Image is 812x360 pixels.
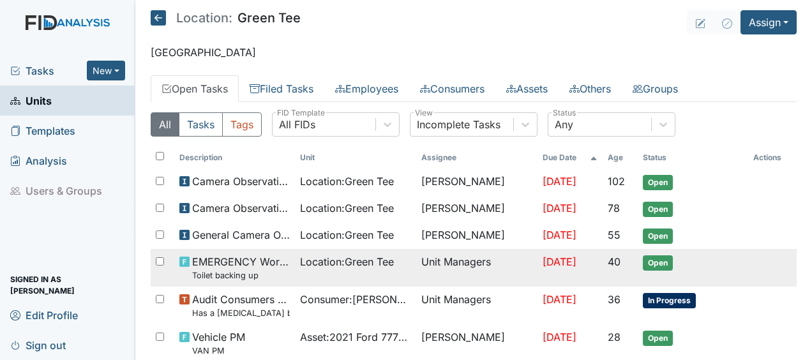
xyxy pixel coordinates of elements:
td: [PERSON_NAME] [416,222,538,249]
th: Assignee [416,147,538,169]
span: General Camera Observation [192,227,290,243]
span: Vehicle PM VAN PM [192,329,245,357]
span: [DATE] [543,229,576,241]
button: Tags [222,112,262,137]
a: Groups [622,75,689,102]
span: Camera Observation [192,200,290,216]
small: Has a [MEDICAL_DATA] been completed for all [DEMOGRAPHIC_DATA] and [DEMOGRAPHIC_DATA] over 50 or ... [192,307,290,319]
th: Toggle SortBy [638,147,748,169]
span: Asset : 2021 Ford 77755 [300,329,411,345]
th: Toggle SortBy [295,147,416,169]
div: Incomplete Tasks [417,117,500,132]
small: VAN PM [192,345,245,357]
span: Edit Profile [10,305,78,325]
p: [GEOGRAPHIC_DATA] [151,45,797,60]
span: [DATE] [543,202,576,214]
td: Unit Managers [416,287,538,324]
button: New [87,61,125,80]
td: [PERSON_NAME] [416,169,538,195]
button: Assign [741,10,797,34]
span: EMERGENCY Work Order Toilet backing up [192,254,290,281]
a: Assets [495,75,559,102]
span: 55 [608,229,620,241]
small: Toilet backing up [192,269,290,281]
th: Actions [748,147,797,169]
span: Audit Consumers Charts Has a colonoscopy been completed for all males and females over 50 or is t... [192,292,290,319]
span: Consumer : [PERSON_NAME] [300,292,411,307]
span: Location : Green Tee [300,174,394,189]
th: Toggle SortBy [538,147,603,169]
span: Camera Observation [192,174,290,189]
span: Templates [10,121,75,140]
span: [DATE] [543,255,576,268]
th: Toggle SortBy [603,147,637,169]
span: Units [10,91,52,110]
span: Open [643,255,673,271]
span: Open [643,331,673,346]
span: Open [643,229,673,244]
span: 28 [608,331,620,343]
span: 40 [608,255,620,268]
a: Others [559,75,622,102]
span: Analysis [10,151,67,170]
a: Tasks [10,63,87,79]
span: Location : Green Tee [300,254,394,269]
button: Tasks [179,112,223,137]
span: Open [643,175,673,190]
div: Any [555,117,573,132]
a: Employees [324,75,409,102]
span: Location : Green Tee [300,200,394,216]
span: Location : Green Tee [300,227,394,243]
span: Open [643,202,673,217]
span: 102 [608,175,625,188]
span: 36 [608,293,620,306]
span: Sign out [10,335,66,355]
a: Consumers [409,75,495,102]
span: 78 [608,202,620,214]
td: Unit Managers [416,249,538,287]
th: Toggle SortBy [174,147,296,169]
span: [DATE] [543,175,576,188]
input: Toggle All Rows Selected [156,152,164,160]
h5: Green Tee [151,10,301,26]
a: Filed Tasks [239,75,324,102]
td: [PERSON_NAME] [416,195,538,222]
span: [DATE] [543,293,576,306]
span: [DATE] [543,331,576,343]
button: All [151,112,179,137]
div: Type filter [151,112,262,137]
span: Signed in as [PERSON_NAME] [10,275,125,295]
span: Location: [176,11,232,24]
a: Open Tasks [151,75,239,102]
span: In Progress [643,293,696,308]
div: All FIDs [279,117,315,132]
